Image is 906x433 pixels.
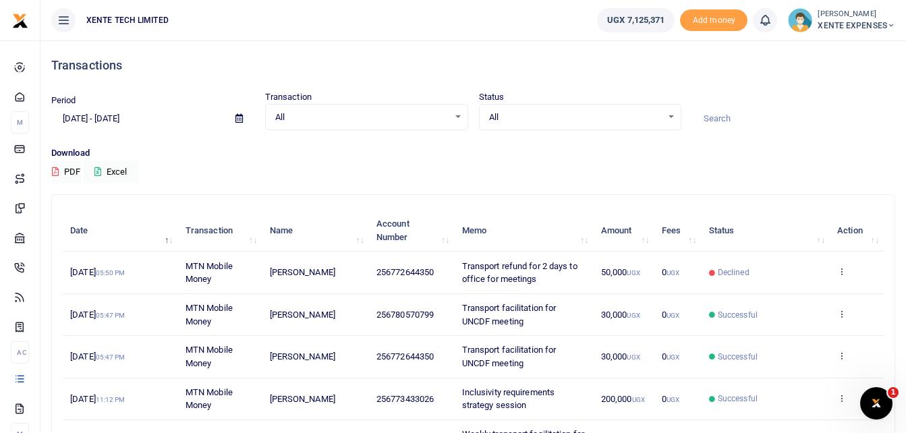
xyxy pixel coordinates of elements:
span: XENTE EXPENSES [818,20,895,32]
span: MTN Mobile Money [186,261,233,285]
small: 05:47 PM [96,353,125,361]
th: Name: activate to sort column ascending [262,210,368,252]
span: [DATE] [70,310,125,320]
h4: Transactions [51,58,895,73]
small: UGX [627,353,640,361]
span: Add money [680,9,747,32]
th: Amount: activate to sort column ascending [594,210,654,252]
small: 05:47 PM [96,312,125,319]
p: Download [51,146,895,161]
span: 0 [662,394,679,404]
span: Inclusivity requirements strategy session [462,387,555,411]
span: Transport facilitation for UNCDF meeting [462,345,557,368]
li: Ac [11,341,29,364]
span: 30,000 [601,310,640,320]
span: [PERSON_NAME] [270,351,335,362]
small: UGX [667,396,679,403]
span: 0 [662,310,679,320]
small: [PERSON_NAME] [818,9,895,20]
a: profile-user [PERSON_NAME] XENTE EXPENSES [788,8,895,32]
small: UGX [667,269,679,277]
span: 0 [662,351,679,362]
li: M [11,111,29,134]
span: 50,000 [601,267,640,277]
span: 30,000 [601,351,640,362]
span: [PERSON_NAME] [270,310,335,320]
span: Successful [718,351,758,363]
span: Transport refund for 2 days to office for meetings [462,261,577,285]
img: logo-small [12,13,28,29]
input: Search [692,107,895,130]
span: UGX 7,125,371 [607,13,664,27]
button: PDF [51,161,81,183]
small: UGX [667,353,679,361]
span: [PERSON_NAME] [270,394,335,404]
small: UGX [627,312,640,319]
span: 256772644350 [376,351,434,362]
label: Status [479,90,505,104]
span: Successful [718,309,758,321]
th: Memo: activate to sort column ascending [454,210,593,252]
span: MTN Mobile Money [186,303,233,326]
span: [PERSON_NAME] [270,267,335,277]
a: UGX 7,125,371 [597,8,675,32]
small: 11:12 PM [96,396,125,403]
small: UGX [667,312,679,319]
label: Transaction [265,90,312,104]
span: [DATE] [70,394,125,404]
a: Add money [680,14,747,24]
span: 256780570799 [376,310,434,320]
th: Action: activate to sort column ascending [830,210,884,252]
span: 200,000 [601,394,645,404]
span: 256773433026 [376,394,434,404]
th: Fees: activate to sort column ascending [654,210,702,252]
iframe: Intercom live chat [860,387,893,420]
li: Toup your wallet [680,9,747,32]
button: Excel [83,161,138,183]
span: All [275,111,449,124]
th: Account Number: activate to sort column ascending [369,210,455,252]
span: [DATE] [70,267,125,277]
input: select period [51,107,225,130]
small: UGX [632,396,645,403]
span: Transport facilitation for UNCDF meeting [462,303,557,326]
a: logo-small logo-large logo-large [12,15,28,25]
span: [DATE] [70,351,125,362]
small: UGX [627,269,640,277]
span: Declined [718,266,749,279]
li: Wallet ballance [592,8,680,32]
th: Transaction: activate to sort column ascending [178,210,262,252]
span: 0 [662,267,679,277]
span: MTN Mobile Money [186,345,233,368]
th: Status: activate to sort column ascending [702,210,830,252]
span: MTN Mobile Money [186,387,233,411]
span: 256772644350 [376,267,434,277]
label: Period [51,94,76,107]
span: All [489,111,662,124]
span: Successful [718,393,758,405]
img: profile-user [788,8,812,32]
span: XENTE TECH LIMITED [81,14,174,26]
th: Date: activate to sort column descending [63,210,178,252]
small: 05:50 PM [96,269,125,277]
span: 1 [888,387,899,398]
